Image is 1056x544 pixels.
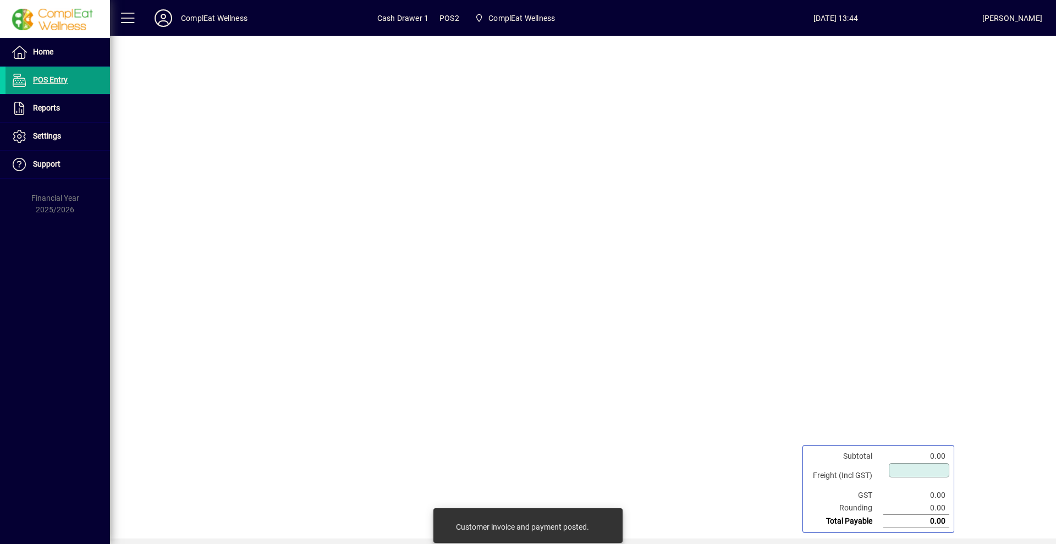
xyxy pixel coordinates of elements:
[807,463,883,489] td: Freight (Incl GST)
[807,489,883,502] td: GST
[883,502,949,515] td: 0.00
[33,75,68,84] span: POS Entry
[5,95,110,122] a: Reports
[5,123,110,150] a: Settings
[33,103,60,112] span: Reports
[5,39,110,66] a: Home
[883,515,949,528] td: 0.00
[488,9,555,27] span: ComplEat Wellness
[5,151,110,178] a: Support
[807,515,883,528] td: Total Payable
[456,521,589,532] div: Customer invoice and payment posted.
[807,502,883,515] td: Rounding
[807,450,883,463] td: Subtotal
[33,47,53,56] span: Home
[439,9,459,27] span: POS2
[982,9,1042,27] div: [PERSON_NAME]
[470,8,559,28] span: ComplEat Wellness
[33,160,61,168] span: Support
[689,9,982,27] span: [DATE] 13:44
[883,450,949,463] td: 0.00
[181,9,248,27] div: ComplEat Wellness
[33,131,61,140] span: Settings
[146,8,181,28] button: Profile
[377,9,428,27] span: Cash Drawer 1
[883,489,949,502] td: 0.00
